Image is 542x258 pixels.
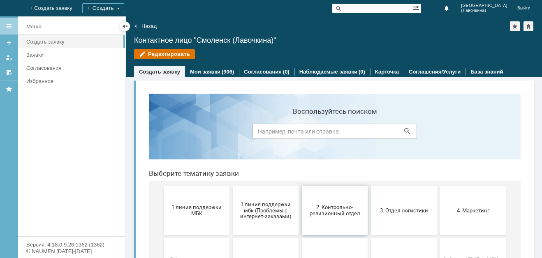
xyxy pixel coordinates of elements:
[461,3,507,8] span: [GEOGRAPHIC_DATA]
[244,69,282,75] a: Согласования
[26,249,117,254] div: © NAUMEN [DATE]-[DATE]
[409,69,461,75] a: Соглашения/Услуги
[300,225,361,231] span: Финансовый отдел
[298,99,364,148] button: 4. Маркетинг
[23,35,123,48] a: Создать заявку
[299,69,357,75] a: Наблюдаемые заявки
[26,39,120,45] div: Создать заявку
[375,69,399,75] a: Карточка
[24,117,85,129] span: 1 линия поддержки МБК
[2,51,16,64] a: Мои заявки
[359,69,365,75] div: (0)
[298,151,364,200] button: 9. Отдел-ИТ (Для МБК и Пекарни)
[24,170,85,182] span: 5. Административно-хозяйственный отдел
[26,52,120,58] div: Заявки
[470,69,503,75] a: База знаний
[2,66,16,79] a: Мои согласования
[413,4,421,12] span: Расширенный поиск
[162,222,223,235] span: Отдел-ИТ (Битрикс24 и CRM)
[141,23,157,29] a: Назад
[139,69,180,75] a: Создать заявку
[120,21,130,31] div: Скрыть меню
[93,114,154,132] span: 1 линия поддержки мбк (Проблемы с интернет-заказами)
[231,173,292,179] span: 8. Отдел качества
[21,204,87,253] button: Бухгалтерия (для мбк)
[160,151,225,200] button: 7. Служба безопасности
[90,99,156,148] button: 1 линия поддержки мбк (Проблемы с интернет-заказами)
[510,21,520,31] div: Добавить в избранное
[461,8,507,13] span: (Лавочкина)
[26,65,120,71] div: Согласования
[23,48,123,61] a: Заявки
[190,69,220,75] a: Мои заявки
[110,20,275,28] label: Воспользуйтесь поиском
[90,151,156,200] button: 6. Закупки
[229,204,294,253] button: Отдел-ИТ (Офис)
[93,173,154,179] span: 6. Закупки
[2,36,16,49] a: Создать заявку
[229,99,294,148] button: 3. Отдел логистики
[162,173,223,179] span: 7. Служба безопасности
[26,78,111,84] div: Избранное
[110,37,275,52] input: Например, почта или справка
[82,3,124,13] div: Создать
[283,69,290,75] div: (0)
[300,120,361,126] span: 4. Маркетинг
[160,99,225,148] button: 2. Контрольно-ревизионный отдел
[231,225,292,231] span: Отдел-ИТ (Офис)
[134,36,534,44] div: Контактное лицо "Смоленск (Лавочкина)"
[21,99,87,148] button: 1 линия поддержки МБК
[21,151,87,200] button: 5. Административно-хозяйственный отдел
[229,151,294,200] button: 8. Отдел качества
[298,204,364,253] button: Финансовый отдел
[24,225,85,231] span: Бухгалтерия (для мбк)
[26,22,42,32] div: Меню
[90,204,156,253] button: Отдел ИТ (1С)
[231,120,292,126] span: 3. Отдел логистики
[23,62,123,74] a: Согласования
[93,225,154,231] span: Отдел ИТ (1С)
[222,69,234,75] div: (906)
[160,204,225,253] button: Отдел-ИТ (Битрикс24 и CRM)
[162,117,223,129] span: 2. Контрольно-ревизионный отдел
[7,82,378,90] header: Выберите тематику заявки
[523,21,533,31] div: Сделать домашней страницей
[300,170,361,182] span: 9. Отдел-ИТ (Для МБК и Пекарни)
[26,242,117,247] div: Версия: 4.18.0.9.26.1362 (1362)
